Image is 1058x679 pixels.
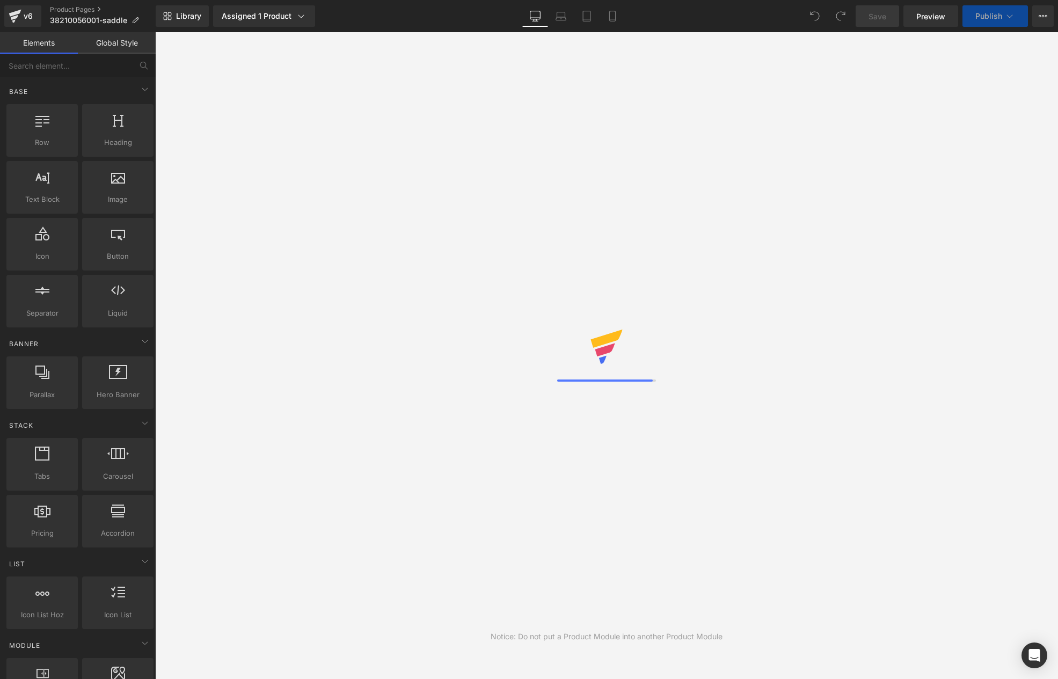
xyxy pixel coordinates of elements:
span: Liquid [85,308,150,319]
span: Stack [8,420,34,430]
span: Row [10,137,75,148]
button: Publish [962,5,1028,27]
a: Preview [903,5,958,27]
span: Preview [916,11,945,22]
span: Tabs [10,471,75,482]
button: More [1032,5,1054,27]
span: Separator [10,308,75,319]
span: Parallax [10,389,75,400]
button: Redo [830,5,851,27]
div: Notice: Do not put a Product Module into another Product Module [491,631,723,643]
span: Heading [85,137,150,148]
span: Pricing [10,528,75,539]
span: Image [85,194,150,205]
span: Button [85,251,150,262]
span: Hero Banner [85,389,150,400]
a: Product Pages [50,5,156,14]
span: Icon [10,251,75,262]
span: Library [176,11,201,21]
span: Icon List Hoz [10,609,75,620]
a: Mobile [600,5,625,27]
span: 38210056001-saddle [50,16,127,25]
span: Save [869,11,886,22]
span: Module [8,640,41,651]
span: Banner [8,339,40,349]
a: Global Style [78,32,156,54]
span: Text Block [10,194,75,205]
a: Desktop [522,5,548,27]
span: List [8,559,26,569]
div: v6 [21,9,35,23]
a: Tablet [574,5,600,27]
span: Base [8,86,29,97]
a: v6 [4,5,41,27]
div: Assigned 1 Product [222,11,307,21]
span: Accordion [85,528,150,539]
button: Undo [804,5,826,27]
div: Open Intercom Messenger [1021,643,1047,668]
span: Publish [975,12,1002,20]
span: Icon List [85,609,150,620]
a: New Library [156,5,209,27]
span: Carousel [85,471,150,482]
a: Laptop [548,5,574,27]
